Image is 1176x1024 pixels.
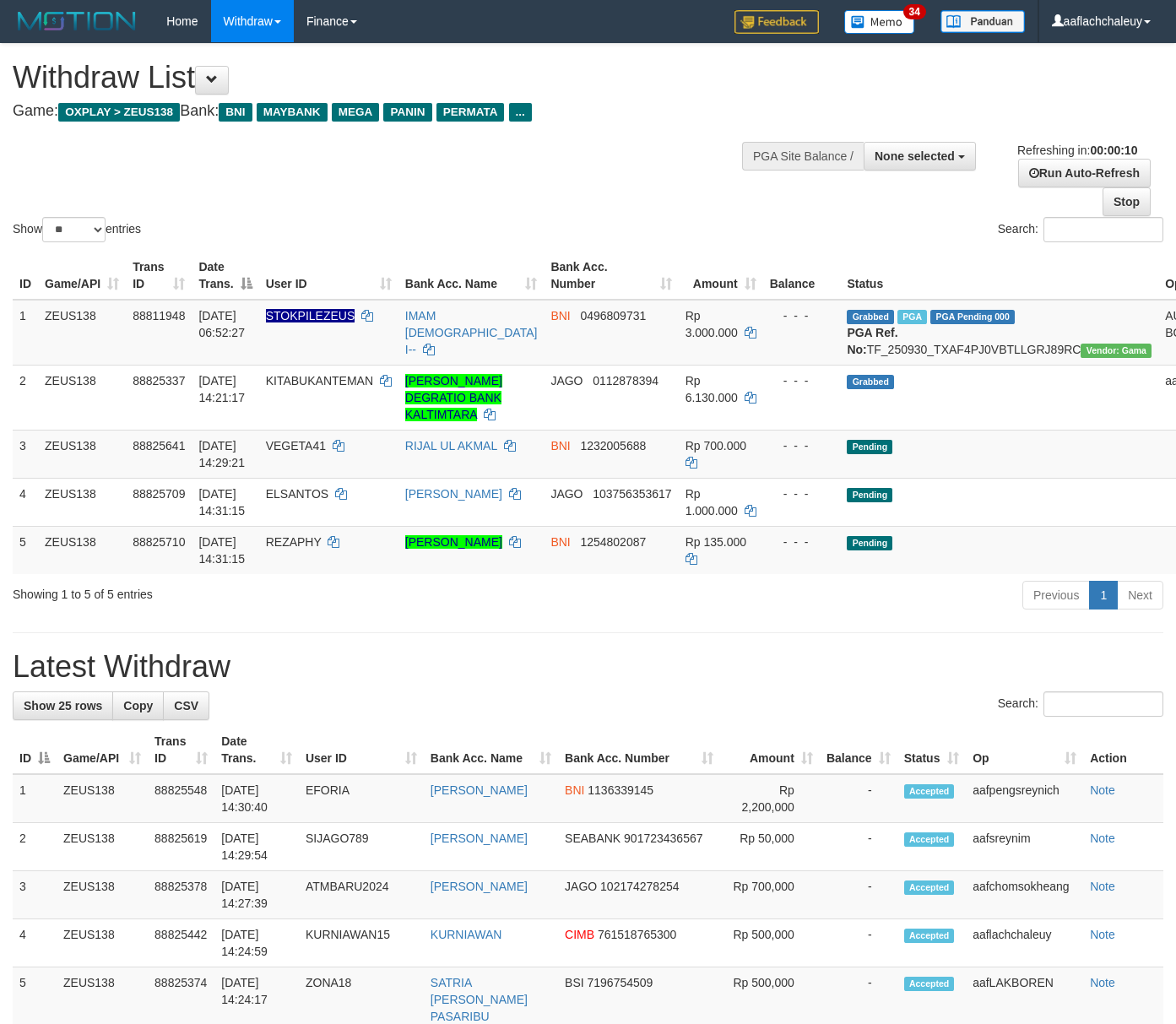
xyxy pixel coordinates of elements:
span: REZAPHY [266,535,322,549]
td: 1 [13,300,38,366]
span: Copy 761518765300 to clipboard [598,928,676,941]
td: ZEUS138 [57,774,148,823]
span: 88825337 [133,374,185,387]
th: Trans ID: activate to sort column ascending [126,252,192,300]
span: 34 [903,4,926,19]
div: - - - [770,372,834,389]
td: 2 [13,365,38,430]
span: CSV [174,699,198,712]
span: Copy 1232005688 to clipboard [580,439,646,452]
td: - [820,774,897,823]
span: Refreshing in: [1017,144,1137,157]
td: SIJAGO789 [299,823,424,871]
span: Copy [123,699,153,712]
td: ZEUS138 [38,430,126,478]
span: Copy 901723436567 to clipboard [624,832,702,845]
select: Showentries [42,217,106,242]
th: User ID: activate to sort column ascending [299,726,424,774]
td: 1 [13,774,57,823]
span: Copy 1136339145 to clipboard [588,783,653,797]
span: [DATE] 14:31:15 [198,535,245,566]
a: [PERSON_NAME] [405,535,502,549]
span: [DATE] 14:21:17 [198,374,245,404]
span: Accepted [904,977,955,991]
span: Grabbed [847,310,894,324]
th: Date Trans.: activate to sort column descending [192,252,258,300]
h4: Game: Bank: [13,103,767,120]
span: Accepted [904,929,955,943]
a: Note [1090,832,1115,845]
span: Pending [847,536,892,550]
th: Op: activate to sort column ascending [966,726,1083,774]
span: MEGA [332,103,380,122]
td: [DATE] 14:30:40 [214,774,299,823]
span: Marked by aafsreyleap [897,310,927,324]
td: ZEUS138 [38,478,126,526]
div: - - - [770,485,834,502]
h1: Withdraw List [13,61,767,95]
td: 4 [13,919,57,967]
td: ZEUS138 [38,526,126,574]
th: Trans ID: activate to sort column ascending [148,726,214,774]
b: PGA Ref. No: [847,326,897,356]
td: 3 [13,430,38,478]
td: 5 [13,526,38,574]
th: Bank Acc. Name: activate to sort column ascending [398,252,545,300]
td: ATMBARU2024 [299,871,424,919]
span: Rp 135.000 [686,535,746,549]
a: CSV [163,691,209,720]
span: VEGETA41 [266,439,326,452]
td: ZEUS138 [57,823,148,871]
td: 88825378 [148,871,214,919]
td: Rp 500,000 [720,919,820,967]
span: BNI [565,783,584,797]
span: Accepted [904,880,955,895]
input: Search: [1043,691,1163,717]
th: Game/API: activate to sort column ascending [57,726,148,774]
td: EFORIA [299,774,424,823]
a: SATRIA [PERSON_NAME] PASARIBU [431,976,528,1023]
div: Showing 1 to 5 of 5 entries [13,579,477,603]
span: [DATE] 14:31:15 [198,487,245,517]
th: Amount: activate to sort column ascending [720,726,820,774]
a: [PERSON_NAME] [431,832,528,845]
span: Copy 1254802087 to clipboard [580,535,646,549]
span: BSI [565,976,584,989]
span: None selected [875,149,955,163]
a: RIJAL UL AKMAL [405,439,497,452]
span: Copy 0112878394 to clipboard [593,374,658,387]
span: JAGO [565,880,597,893]
span: 88825709 [133,487,185,501]
span: Accepted [904,784,955,799]
span: 88825641 [133,439,185,452]
th: ID: activate to sort column descending [13,726,57,774]
td: aafpengsreynich [966,774,1083,823]
a: Previous [1022,581,1090,610]
div: PGA Site Balance / [742,142,864,171]
a: Next [1117,581,1163,610]
a: IMAM [DEMOGRAPHIC_DATA] I-- [405,309,538,356]
td: KURNIAWAN15 [299,919,424,967]
span: JAGO [550,374,583,387]
a: [PERSON_NAME] [431,783,528,797]
a: Run Auto-Refresh [1018,159,1151,187]
strong: 00:00:10 [1090,144,1137,157]
td: TF_250930_TXAF4PJ0VBTLLGRJ89RC [840,300,1158,366]
span: OXPLAY > ZEUS138 [58,103,180,122]
td: Rp 700,000 [720,871,820,919]
th: Date Trans.: activate to sort column ascending [214,726,299,774]
a: Note [1090,783,1115,797]
span: ELSANTOS [266,487,328,501]
td: 3 [13,871,57,919]
img: Feedback.jpg [734,10,819,34]
span: SEABANK [565,832,621,845]
th: Amount: activate to sort column ascending [679,252,763,300]
a: Stop [1103,187,1151,216]
div: - - - [770,307,834,324]
td: [DATE] 14:24:59 [214,919,299,967]
span: Show 25 rows [24,699,102,712]
td: ZEUS138 [57,919,148,967]
th: Bank Acc. Number: activate to sort column ascending [558,726,720,774]
th: User ID: activate to sort column ascending [259,252,398,300]
span: BNI [550,535,570,549]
